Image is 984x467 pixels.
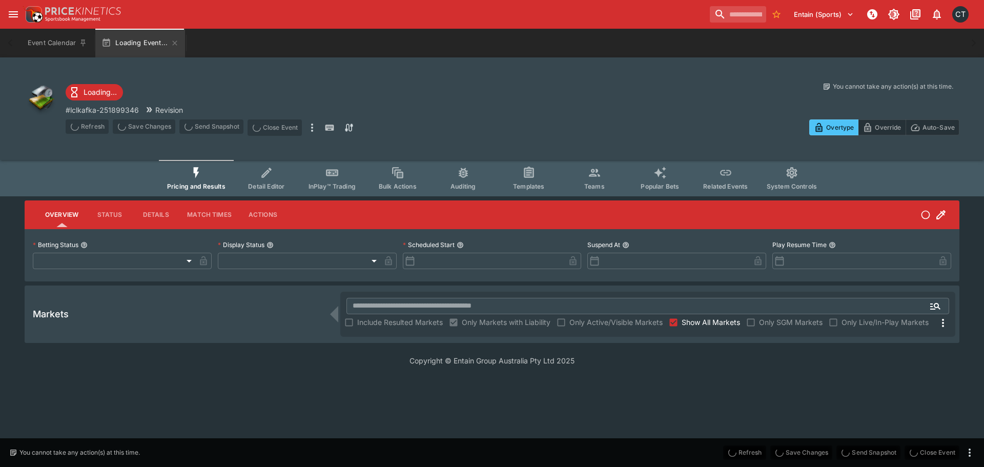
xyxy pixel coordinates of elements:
[167,182,225,190] span: Pricing and Results
[826,122,854,133] p: Overtype
[875,122,901,133] p: Override
[963,446,976,459] button: more
[809,119,959,135] div: Start From
[133,202,179,227] button: Details
[87,202,133,227] button: Status
[179,202,240,227] button: Match Times
[25,82,57,115] img: other.png
[266,241,274,249] button: Display Status
[809,119,858,135] button: Overtype
[587,240,620,249] p: Suspend At
[584,182,605,190] span: Teams
[906,5,925,24] button: Documentation
[863,5,881,24] button: NOT Connected to PK
[66,105,139,115] p: Copy To Clipboard
[829,241,836,249] button: Play Resume Time
[703,182,748,190] span: Related Events
[949,3,972,26] button: Cameron Tarver
[306,119,318,136] button: more
[788,6,860,23] button: Select Tenant
[4,5,23,24] button: open drawer
[641,182,679,190] span: Popular Bets
[682,317,740,328] span: Show All Markets
[457,241,464,249] button: Scheduled Start
[462,317,550,328] span: Only Markets with Liability
[22,29,93,57] button: Event Calendar
[569,317,663,328] span: Only Active/Visible Markets
[922,122,955,133] p: Auto-Save
[159,160,825,196] div: Event type filters
[19,448,140,457] p: You cannot take any action(s) at this time.
[833,82,953,91] p: You cannot take any action(s) at this time.
[858,119,906,135] button: Override
[84,87,117,97] p: Loading...
[155,105,183,115] p: Revision
[248,182,284,190] span: Detail Editor
[885,5,903,24] button: Toggle light/dark mode
[403,240,455,249] p: Scheduled Start
[33,308,69,320] h5: Markets
[450,182,476,190] span: Auditing
[379,182,417,190] span: Bulk Actions
[80,241,88,249] button: Betting Status
[23,4,43,25] img: PriceKinetics Logo
[906,119,959,135] button: Auto-Save
[926,297,945,315] button: Open
[357,317,443,328] span: Include Resulted Markets
[937,317,949,329] svg: More
[768,6,785,23] button: No Bookmarks
[928,5,946,24] button: Notifications
[759,317,823,328] span: Only SGM Markets
[767,182,817,190] span: System Controls
[952,6,969,23] div: Cameron Tarver
[309,182,356,190] span: InPlay™ Trading
[622,241,629,249] button: Suspend At
[45,7,121,15] img: PriceKinetics
[33,240,78,249] p: Betting Status
[513,182,544,190] span: Templates
[45,17,100,22] img: Sportsbook Management
[772,240,827,249] p: Play Resume Time
[37,202,87,227] button: Overview
[218,240,264,249] p: Display Status
[710,6,766,23] input: search
[842,317,929,328] span: Only Live/In-Play Markets
[95,29,185,57] button: Loading Event...
[240,202,286,227] button: Actions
